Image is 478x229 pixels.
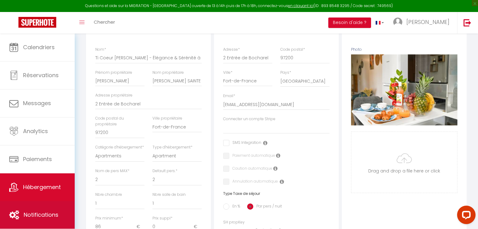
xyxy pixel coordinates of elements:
[23,99,51,107] span: Messages
[223,191,330,196] h6: Type Taxe de séjour
[89,12,120,34] a: Chercher
[452,203,478,229] iframe: LiveChat chat widget
[223,116,275,122] label: Connecter un compte Stripe
[95,93,132,98] label: Adresse propriétaire
[152,144,192,150] label: Type d'hébergement
[288,3,314,8] a: en cliquant ici
[351,47,362,53] label: Photo
[229,166,272,172] label: Caution automatique
[95,144,144,150] label: Catégorie d'hébergement
[152,70,184,76] label: Nom propriétaire
[464,19,471,26] img: logout
[95,116,144,127] label: Code postal du propriétaire
[95,70,132,76] label: Prénom propriétaire
[223,47,240,53] label: Adresse
[389,12,457,34] a: ... [PERSON_NAME]
[406,18,449,26] span: [PERSON_NAME]
[95,192,122,198] label: Nbre chambre
[18,17,56,28] img: Super Booking
[280,70,291,76] label: Pays
[23,127,48,135] span: Analytics
[280,47,305,53] label: Code postal
[23,183,61,191] span: Hébergement
[328,18,371,28] button: Besoin d'aide ?
[152,168,177,174] label: Default pers.
[23,155,52,163] span: Paiements
[389,85,419,95] button: Supprimer
[393,18,402,27] img: ...
[95,47,106,53] label: Nom
[223,70,232,76] label: Ville
[94,19,115,25] span: Chercher
[253,203,282,210] label: Par pers / nuit
[95,168,129,174] label: Nom de pers MAX
[152,116,182,121] label: Ville propriétaire
[229,203,240,210] label: En %
[95,215,123,221] label: Prix minimum
[23,71,59,79] span: Réservations
[24,211,58,219] span: Notifications
[223,93,235,99] label: Email
[223,219,245,225] label: SH propKey
[23,43,55,51] span: Calendriers
[229,153,275,160] label: Paiement automatique
[152,192,186,198] label: Nbre salle de bain
[152,215,172,221] label: Prix suppl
